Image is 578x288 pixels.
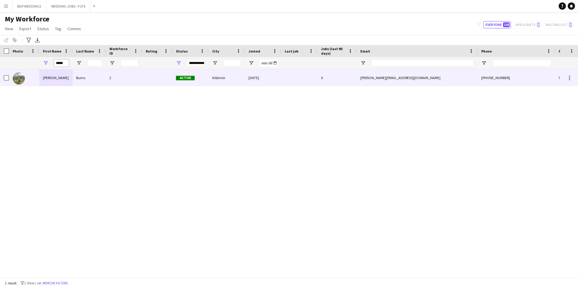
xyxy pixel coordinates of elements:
span: Email [360,49,370,53]
div: [PERSON_NAME] [39,69,73,86]
input: City Filter Input [223,59,241,67]
img: Chloe Burns [13,72,25,85]
button: BDP WEDDINGS [12,0,46,12]
span: Photo [13,49,23,53]
span: Last Name [76,49,94,53]
div: 0 [317,69,357,86]
input: Phone Filter Input [492,59,551,67]
a: Status [35,25,51,33]
button: Open Filter Menu [76,60,82,66]
button: Open Filter Menu [248,60,254,66]
span: 2 filters set [24,281,41,285]
input: Last Name Filter Input [87,59,102,67]
span: My Workforce [5,14,49,24]
app-action-btn: Advanced filters [25,37,32,44]
button: Everyone198 [483,21,511,28]
span: Last job [285,49,298,53]
span: Profile [559,49,571,53]
span: Rating [146,49,157,53]
span: Active [176,76,195,80]
button: Open Filter Menu [559,60,564,66]
a: Comms [65,25,83,33]
span: Comms [67,26,81,31]
button: Open Filter Menu [43,60,48,66]
span: Tag [55,26,61,31]
div: 2 [106,69,142,86]
span: 198 [503,22,510,27]
span: Jobs (last 90 days) [321,46,346,56]
span: Status [37,26,49,31]
a: View [2,25,16,33]
span: View [5,26,13,31]
span: Phone [481,49,492,53]
button: WEDDING JOBS - FCFS [46,0,90,12]
div: [PHONE_NUMBER] [478,69,555,86]
input: First Name Filter Input [54,59,69,67]
span: City [212,49,219,53]
button: Open Filter Menu [360,60,366,66]
input: Workforce ID Filter Input [120,59,138,67]
div: Kilbirnie [209,69,245,86]
button: Remove filters [41,280,69,286]
a: Tag [53,25,64,33]
button: Open Filter Menu [176,60,181,66]
button: Open Filter Menu [109,60,115,66]
span: Status [176,49,188,53]
button: Open Filter Menu [212,60,218,66]
input: Email Filter Input [371,59,474,67]
span: Workforce ID [109,46,131,56]
div: [DATE] [245,69,281,86]
div: [PERSON_NAME][EMAIL_ADDRESS][DOMAIN_NAME] [357,69,478,86]
input: Joined Filter Input [259,59,278,67]
div: Burns [73,69,106,86]
span: Export [19,26,31,31]
span: Joined [248,49,260,53]
button: Open Filter Menu [481,60,487,66]
span: First Name [43,49,61,53]
app-action-btn: Export XLSX [34,37,41,44]
a: Export [17,25,34,33]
